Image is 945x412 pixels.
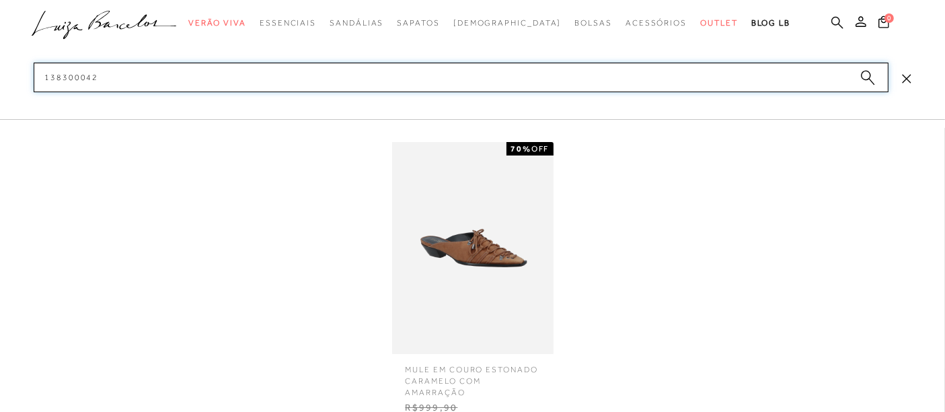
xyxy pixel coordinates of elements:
a: categoryNavScreenReaderText [397,11,439,36]
span: Essenciais [260,18,316,28]
img: MULE EM COURO ESTONADO CARAMELO COM AMARRAÇÃO [392,142,554,354]
span: Bolsas [574,18,612,28]
span: BLOG LB [751,18,790,28]
span: MULE EM COURO ESTONADO CARAMELO COM AMARRAÇÃO [395,354,550,398]
a: categoryNavScreenReaderText [260,11,316,36]
a: categoryNavScreenReaderText [574,11,612,36]
button: 0 [874,15,893,33]
span: Sandálias [330,18,383,28]
span: Acessórios [626,18,687,28]
span: Verão Viva [188,18,246,28]
a: categoryNavScreenReaderText [700,11,738,36]
span: 0 [884,13,894,23]
a: categoryNavScreenReaderText [626,11,687,36]
a: categoryNavScreenReaderText [188,11,246,36]
a: noSubCategoriesText [453,11,562,36]
span: Outlet [700,18,738,28]
a: categoryNavScreenReaderText [330,11,383,36]
input: Buscar. [34,63,889,92]
span: OFF [531,144,550,153]
span: [DEMOGRAPHIC_DATA] [453,18,562,28]
a: BLOG LB [751,11,790,36]
strong: 70% [511,144,531,153]
span: Sapatos [397,18,439,28]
